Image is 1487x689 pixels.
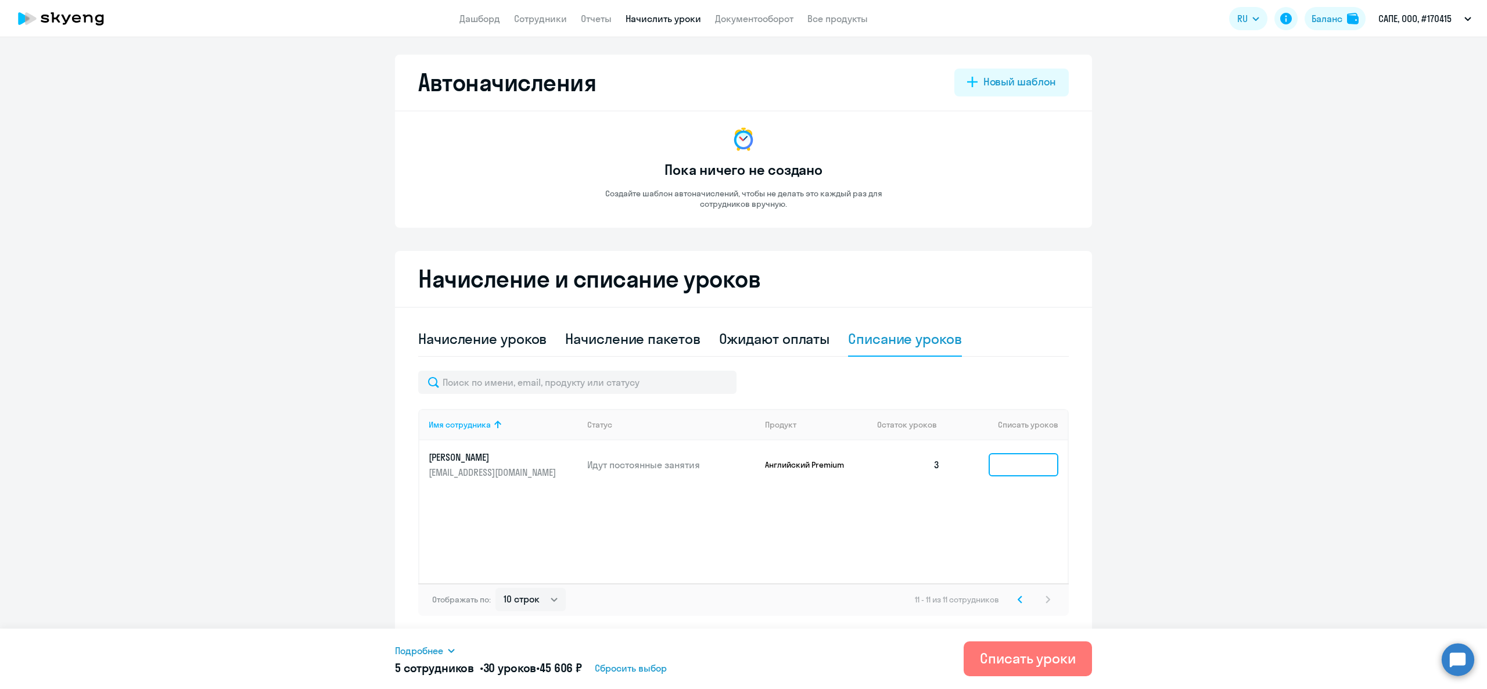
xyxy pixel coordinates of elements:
[429,466,559,479] p: [EMAIL_ADDRESS][DOMAIN_NAME]
[665,160,822,179] h3: Пока ничего не создано
[395,644,443,658] span: Подробнее
[807,13,868,24] a: Все продукты
[964,641,1092,676] button: Списать уроки
[765,419,868,430] div: Продукт
[395,660,582,676] h5: 5 сотрудников • •
[730,125,757,153] img: no-data
[765,419,796,430] div: Продукт
[915,594,999,605] span: 11 - 11 из 11 сотрудников
[765,460,852,470] p: Английский Premium
[877,419,949,430] div: Остаток уроков
[1373,5,1477,33] button: САПЕ, ООО, #170415
[1305,7,1366,30] button: Балансbalance
[514,13,567,24] a: Сотрудники
[1237,12,1248,26] span: RU
[954,69,1069,96] button: Новый шаблон
[1347,13,1359,24] img: balance
[868,440,949,489] td: 3
[980,649,1076,668] div: Списать уроки
[1378,12,1452,26] p: САПЕ, ООО, #170415
[581,13,612,24] a: Отчеты
[540,661,582,675] span: 45 606 ₽
[1312,12,1342,26] div: Баланс
[877,419,937,430] span: Остаток уроков
[429,419,491,430] div: Имя сотрудника
[418,69,596,96] h2: Автоначисления
[565,329,700,348] div: Начисление пакетов
[418,329,547,348] div: Начисление уроков
[983,74,1056,89] div: Новый шаблон
[1229,7,1267,30] button: RU
[429,419,578,430] div: Имя сотрудника
[459,13,500,24] a: Дашборд
[595,661,667,675] span: Сбросить выбор
[715,13,793,24] a: Документооборот
[429,451,559,464] p: [PERSON_NAME]
[418,265,1069,293] h2: Начисление и списание уроков
[418,371,737,394] input: Поиск по имени, email, продукту или статусу
[719,329,830,348] div: Ожидают оплаты
[587,458,756,471] p: Идут постоянные занятия
[949,409,1068,440] th: Списать уроков
[848,329,962,348] div: Списание уроков
[587,419,756,430] div: Статус
[587,419,612,430] div: Статус
[483,661,537,675] span: 30 уроков
[626,13,701,24] a: Начислить уроки
[432,594,491,605] span: Отображать по:
[429,451,578,479] a: [PERSON_NAME][EMAIL_ADDRESS][DOMAIN_NAME]
[581,188,906,209] p: Создайте шаблон автоначислений, чтобы не делать это каждый раз для сотрудников вручную.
